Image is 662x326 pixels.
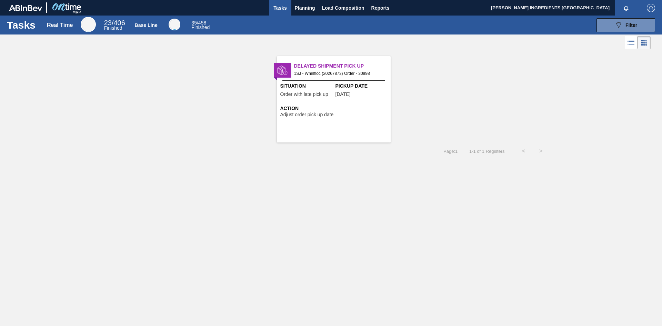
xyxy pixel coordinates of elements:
[191,20,197,26] span: 35
[625,36,638,49] div: List Vision
[280,105,389,112] span: Action
[280,82,334,90] span: Situation
[191,20,206,26] span: / 458
[104,19,112,27] span: 23
[104,25,122,31] span: Finished
[294,70,385,77] span: 1SJ - Whirlfloc (20267873) Order - 30998
[443,149,458,154] span: Page : 1
[596,18,655,32] button: Filter
[273,4,288,12] span: Tasks
[335,82,389,90] span: Pickup Date
[47,22,73,28] div: Real Time
[191,21,210,30] div: Base Line
[647,4,655,12] img: Logout
[280,112,334,117] span: Adjust order pick up date
[7,21,37,29] h1: Tasks
[294,62,391,70] span: Delayed Shipment Pick Up
[371,4,390,12] span: Reports
[104,20,125,30] div: Real Time
[135,22,158,28] div: Base Line
[9,5,42,11] img: TNhmsLtSVTkK8tSr43FrP2fwEKptu5GPRR3wAAAABJRU5ErkJggg==
[104,19,125,27] span: / 406
[468,149,504,154] span: 1 - 1 of 1 Registers
[615,3,637,13] button: Notifications
[335,92,351,97] span: 08/23/2025
[295,4,315,12] span: Planning
[515,142,532,160] button: <
[169,19,180,30] div: Base Line
[277,65,288,76] img: status
[191,24,210,30] span: Finished
[638,36,651,49] div: Card Vision
[625,22,637,28] span: Filter
[280,92,328,97] span: Order with late pick up
[81,17,96,32] div: Real Time
[322,4,364,12] span: Load Composition
[532,142,550,160] button: >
